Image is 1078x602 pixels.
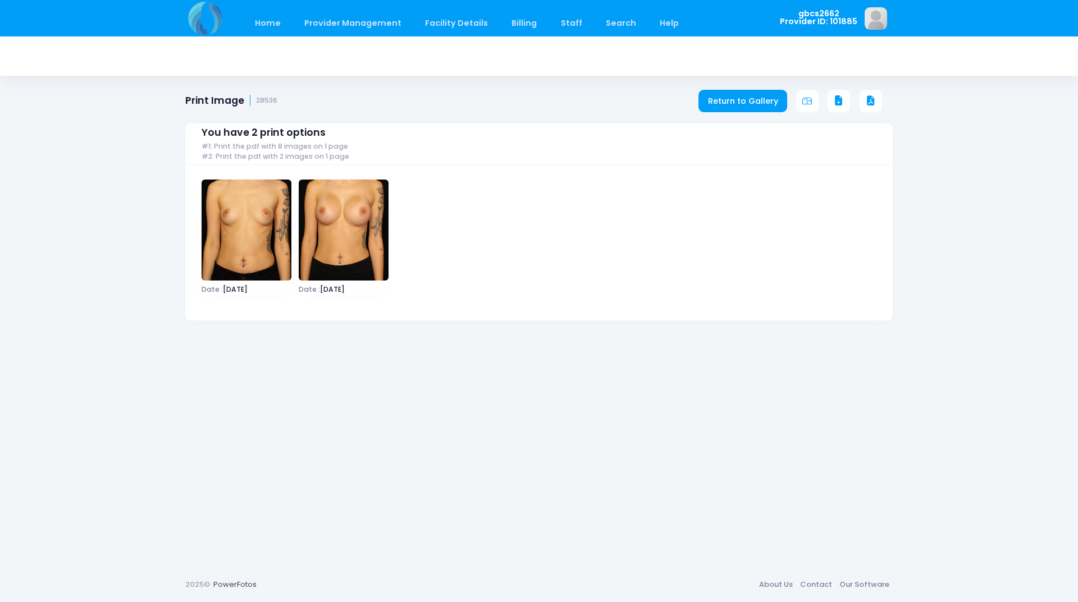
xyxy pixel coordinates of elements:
img: image [865,7,887,30]
small: 28536 [256,96,277,105]
a: PowerFotos [213,579,257,590]
a: Contact [796,575,835,595]
span: Date : [202,284,223,294]
span: [DATE] [299,286,389,293]
a: Staff [550,10,593,36]
a: Facility Details [414,10,499,36]
a: About Us [755,575,796,595]
a: Return to Gallery [698,90,787,112]
span: #1: Print the pdf with 8 images on 1 page [202,143,348,151]
span: #2: Print the pdf with 2 images on 1 page [202,153,349,161]
span: 2025© [185,579,210,590]
span: gbcs2662 Provider ID: 101885 [780,10,857,26]
a: Provider Management [293,10,412,36]
span: [DATE] [202,286,291,293]
span: Date : [299,284,320,294]
img: image [202,180,291,281]
span: You have 2 print options [202,127,326,139]
a: Search [595,10,647,36]
h1: Print Image [185,95,277,107]
img: image [299,180,389,281]
a: Help [649,10,690,36]
a: Home [244,10,291,36]
a: Our Software [835,575,893,595]
a: Billing [501,10,548,36]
